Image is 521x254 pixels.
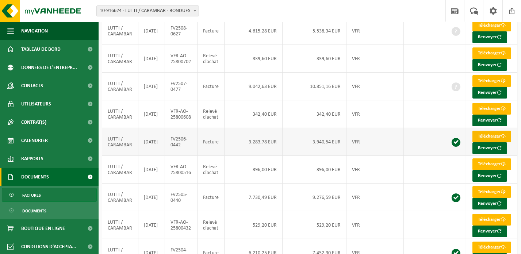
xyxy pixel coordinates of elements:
td: FV2505-0440 [165,184,198,211]
td: Facture [198,73,225,100]
td: LUTTI / CARAMBAR [102,211,138,239]
td: VFR-AO-25800702 [165,45,198,73]
td: 5.538,34 EUR [283,17,346,45]
a: Documents [2,204,97,218]
span: 10-916624 - LUTTI / CARAMBAR - BONDUES [96,5,199,16]
td: [DATE] [138,128,165,156]
span: Factures [22,188,41,202]
td: 10.851,16 EUR [283,73,346,100]
button: Renvoyer [472,31,507,43]
a: Télécharger [472,47,511,59]
a: Télécharger [472,214,511,226]
td: LUTTI / CARAMBAR [102,128,138,156]
td: [DATE] [138,73,165,100]
td: LUTTI / CARAMBAR [102,156,138,184]
button: Renvoyer [472,115,507,126]
td: [DATE] [138,100,165,128]
td: 339,60 EUR [283,45,346,73]
td: LUTTI / CARAMBAR [102,45,138,73]
span: Utilisateurs [21,95,51,113]
button: Renvoyer [472,87,507,99]
td: VFR [346,100,404,128]
span: Contrat(s) [21,113,46,131]
td: VFR [346,45,404,73]
td: LUTTI / CARAMBAR [102,73,138,100]
span: Données de l'entrepr... [21,58,77,77]
span: Tableau de bord [21,40,61,58]
button: Renvoyer [472,59,507,71]
span: Contacts [21,77,43,95]
td: 4.615,28 EUR [225,17,282,45]
td: 7.730,49 EUR [225,184,282,211]
td: VFR [346,17,404,45]
td: VFR [346,211,404,239]
td: VFR [346,73,404,100]
td: 396,00 EUR [283,156,346,184]
span: 10-916624 - LUTTI / CARAMBAR - BONDUES [97,6,199,16]
td: Relevé d'achat [198,211,225,239]
a: Télécharger [472,103,511,115]
a: Factures [2,188,97,202]
span: Documents [22,204,46,218]
span: Documents [21,168,49,186]
td: [DATE] [138,184,165,211]
td: [DATE] [138,45,165,73]
td: [DATE] [138,17,165,45]
td: Relevé d'achat [198,100,225,128]
td: 342,40 EUR [283,100,346,128]
td: 529,20 EUR [225,211,282,239]
button: Renvoyer [472,226,507,237]
td: FV2508-0627 [165,17,198,45]
td: FV2507-0477 [165,73,198,100]
td: VFR [346,156,404,184]
td: Facture [198,184,225,211]
td: [DATE] [138,156,165,184]
td: Facture [198,17,225,45]
td: Relevé d'achat [198,156,225,184]
span: Rapports [21,150,43,168]
span: Navigation [21,22,48,40]
td: LUTTI / CARAMBAR [102,184,138,211]
button: Renvoyer [472,198,507,209]
a: Télécharger [472,186,511,198]
a: Télécharger [472,20,511,31]
button: Renvoyer [472,170,507,182]
a: Télécharger [472,75,511,87]
td: 396,00 EUR [225,156,282,184]
td: LUTTI / CARAMBAR [102,17,138,45]
td: Facture [198,128,225,156]
td: VFR-AO-25800608 [165,100,198,128]
a: Télécharger [472,131,511,142]
td: VFR [346,184,404,211]
td: VFR [346,128,404,156]
td: 9.042,63 EUR [225,73,282,100]
td: VFR-AO-25800516 [165,156,198,184]
a: Télécharger [472,158,511,170]
td: 3.283,78 EUR [225,128,282,156]
td: 3.940,54 EUR [283,128,346,156]
span: Boutique en ligne [21,219,65,238]
td: Relevé d'achat [198,45,225,73]
td: FV2506-0442 [165,128,198,156]
button: Renvoyer [472,142,507,154]
span: Calendrier [21,131,48,150]
td: 339,60 EUR [225,45,282,73]
td: 529,20 EUR [283,211,346,239]
td: 9.276,59 EUR [283,184,346,211]
td: 342,40 EUR [225,100,282,128]
a: Télécharger [472,242,511,253]
td: LUTTI / CARAMBAR [102,100,138,128]
td: VFR-AO-25800432 [165,211,198,239]
td: [DATE] [138,211,165,239]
